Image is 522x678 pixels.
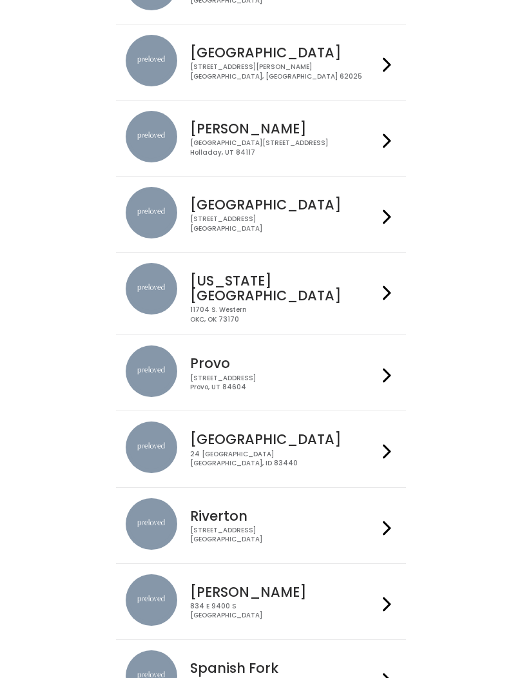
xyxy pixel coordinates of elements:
img: preloved location [126,35,177,86]
div: 11704 S. Western OKC, OK 73170 [190,305,378,324]
h4: Spanish Fork [190,661,378,675]
h4: [GEOGRAPHIC_DATA] [190,197,378,212]
div: 24 [GEOGRAPHIC_DATA] [GEOGRAPHIC_DATA], ID 83440 [190,450,378,469]
div: [GEOGRAPHIC_DATA][STREET_ADDRESS] Holladay, UT 84117 [190,139,378,157]
a: preloved location [PERSON_NAME] 834 E 9400 S[GEOGRAPHIC_DATA] [126,574,397,629]
h4: [US_STATE][GEOGRAPHIC_DATA] [190,273,378,303]
h4: Riverton [190,508,378,523]
img: preloved location [126,187,177,238]
a: preloved location Provo [STREET_ADDRESS]Provo, UT 84604 [126,345,397,400]
img: preloved location [126,574,177,626]
h4: Provo [190,356,378,371]
a: preloved location [PERSON_NAME] [GEOGRAPHIC_DATA][STREET_ADDRESS]Holladay, UT 84117 [126,111,397,166]
div: [STREET_ADDRESS] [GEOGRAPHIC_DATA] [190,215,378,233]
div: [STREET_ADDRESS][PERSON_NAME] [GEOGRAPHIC_DATA], [GEOGRAPHIC_DATA] 62025 [190,63,378,81]
a: preloved location Riverton [STREET_ADDRESS][GEOGRAPHIC_DATA] [126,498,397,553]
div: 834 E 9400 S [GEOGRAPHIC_DATA] [190,602,378,621]
img: preloved location [126,421,177,473]
a: preloved location [GEOGRAPHIC_DATA] [STREET_ADDRESS][GEOGRAPHIC_DATA] [126,187,397,242]
img: preloved location [126,498,177,550]
img: preloved location [126,263,177,315]
h4: [PERSON_NAME] [190,121,378,136]
img: preloved location [126,111,177,162]
a: preloved location [US_STATE][GEOGRAPHIC_DATA] 11704 S. WesternOKC, OK 73170 [126,263,397,325]
a: preloved location [GEOGRAPHIC_DATA] 24 [GEOGRAPHIC_DATA][GEOGRAPHIC_DATA], ID 83440 [126,421,397,476]
img: preloved location [126,345,177,397]
div: [STREET_ADDRESS] Provo, UT 84604 [190,374,378,392]
div: [STREET_ADDRESS] [GEOGRAPHIC_DATA] [190,526,378,545]
h4: [GEOGRAPHIC_DATA] [190,432,378,447]
h4: [PERSON_NAME] [190,585,378,599]
a: preloved location [GEOGRAPHIC_DATA] [STREET_ADDRESS][PERSON_NAME][GEOGRAPHIC_DATA], [GEOGRAPHIC_D... [126,35,397,90]
h4: [GEOGRAPHIC_DATA] [190,45,378,60]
